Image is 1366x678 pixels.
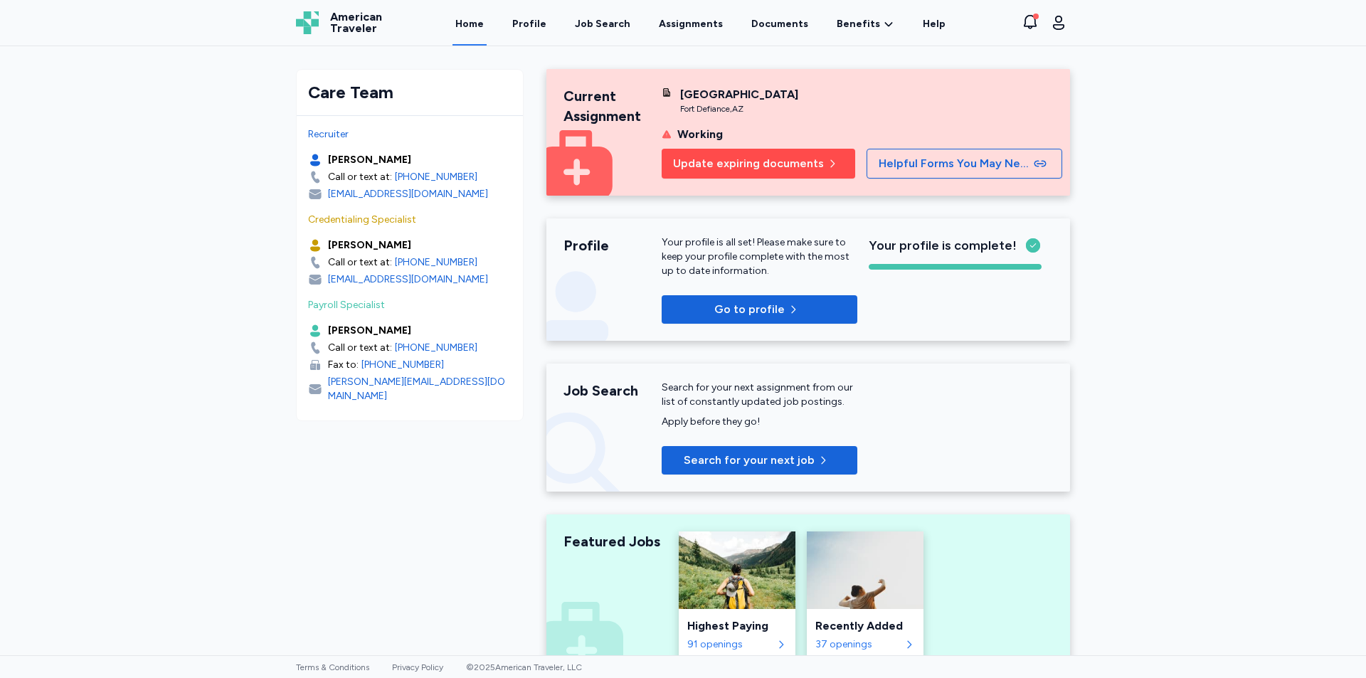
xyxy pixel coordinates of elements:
[328,187,488,201] div: [EMAIL_ADDRESS][DOMAIN_NAME]
[815,618,915,635] div: Recently Added
[308,298,512,312] div: Payroll Specialist
[684,452,815,469] span: Search for your next job
[308,213,512,227] div: Credentialing Specialist
[328,238,411,253] div: [PERSON_NAME]
[807,531,923,660] a: Recently AddedRecently Added37 openings
[330,11,382,34] span: American Traveler
[662,415,857,429] div: Apply before they go!
[328,153,411,167] div: [PERSON_NAME]
[328,375,512,403] div: [PERSON_NAME][EMAIL_ADDRESS][DOMAIN_NAME]
[395,341,477,355] a: [PHONE_NUMBER]
[662,381,857,409] div: Search for your next assignment from our list of constantly updated job postings.
[296,662,369,672] a: Terms & Conditions
[687,618,787,635] div: Highest Paying
[328,341,392,355] div: Call or text at:
[680,103,798,115] div: Fort Defiance , AZ
[869,235,1017,255] span: Your profile is complete!
[328,358,359,372] div: Fax to:
[680,86,798,103] div: [GEOGRAPHIC_DATA]
[673,155,824,172] span: Update expiring documents
[395,255,477,270] a: [PHONE_NUMBER]
[815,637,901,652] div: 37 openings
[452,1,487,46] a: Home
[679,531,795,609] img: Highest Paying
[662,295,857,324] button: Go to profile
[466,662,582,672] span: © 2025 American Traveler, LLC
[328,324,411,338] div: [PERSON_NAME]
[328,272,488,287] div: [EMAIL_ADDRESS][DOMAIN_NAME]
[662,149,855,179] button: Update expiring documents
[679,531,795,660] a: Highest PayingHighest Paying91 openings
[395,170,477,184] a: [PHONE_NUMBER]
[837,17,880,31] span: Benefits
[807,531,923,609] img: Recently Added
[677,126,723,143] div: Working
[308,81,512,104] div: Care Team
[361,358,444,372] a: [PHONE_NUMBER]
[662,446,857,475] button: Search for your next job
[687,637,773,652] div: 91 openings
[328,255,392,270] div: Call or text at:
[714,301,785,318] span: Go to profile
[879,155,1031,172] span: Helpful Forms You May Need
[308,127,512,142] div: Recruiter
[563,86,662,126] div: Current Assignment
[563,235,662,255] div: Profile
[867,149,1062,179] button: Helpful Forms You May Need
[296,11,319,34] img: Logo
[662,235,857,278] div: Your profile is all set! Please make sure to keep your profile complete with the most up to date ...
[328,170,392,184] div: Call or text at:
[837,17,894,31] a: Benefits
[563,381,662,401] div: Job Search
[563,531,662,551] div: Featured Jobs
[575,17,630,31] div: Job Search
[392,662,443,672] a: Privacy Policy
